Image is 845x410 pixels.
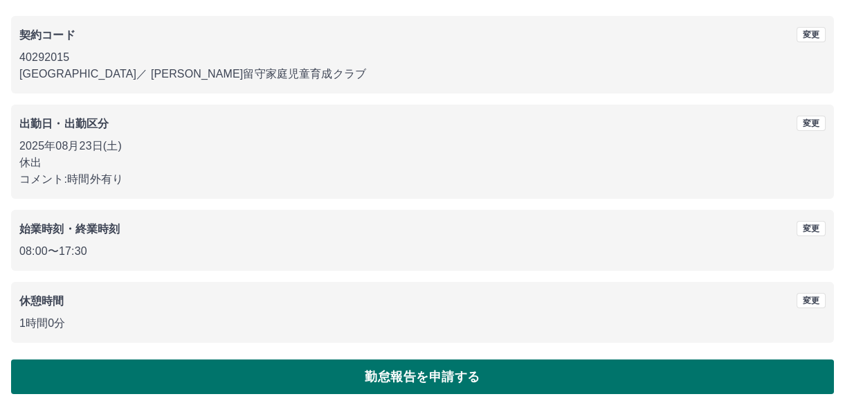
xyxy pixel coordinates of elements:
p: 08:00 〜 17:30 [19,243,826,260]
p: 休出 [19,154,826,171]
p: 1時間0分 [19,315,826,332]
button: 変更 [797,221,826,236]
button: 勤怠報告を申請する [11,359,834,394]
p: コメント: 時間外有り [19,171,826,188]
b: 出勤日・出勤区分 [19,118,109,130]
b: 始業時刻・終業時刻 [19,223,120,235]
p: 2025年08月23日(土) [19,138,826,154]
b: 休憩時間 [19,295,64,307]
button: 変更 [797,293,826,308]
button: 変更 [797,27,826,42]
button: 変更 [797,116,826,131]
b: 契約コード [19,29,75,41]
p: [GEOGRAPHIC_DATA] ／ [PERSON_NAME]留守家庭児童育成クラブ [19,66,826,82]
p: 40292015 [19,49,826,66]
